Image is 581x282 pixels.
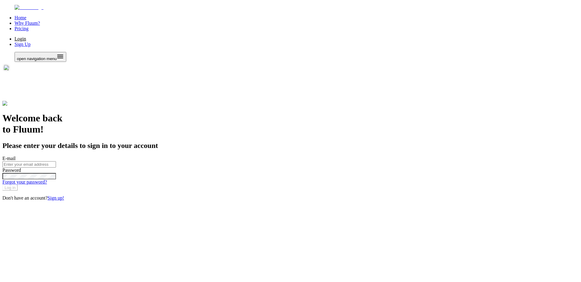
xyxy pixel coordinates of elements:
[15,36,26,41] a: Login
[15,42,31,47] a: Sign Up
[2,179,47,184] a: Forgot your password?
[17,56,57,61] span: open navigation menu
[2,168,21,173] span: Password
[2,195,579,201] p: Don't have an account?
[2,142,579,150] h2: Please enter your details to sign in to your account
[2,113,579,135] h1: Welcome back to Fluum!
[15,15,26,20] a: Home
[15,52,66,62] button: Open menu
[2,185,18,191] button: Log in
[2,173,56,179] input: Password
[2,161,56,168] input: E-mail
[2,156,16,161] span: E-mail
[48,195,64,200] a: Sign up!
[15,21,40,26] a: Why Fluum?
[2,101,30,106] img: Fluum logo
[15,26,28,31] a: Pricing
[15,5,44,10] img: Fluum Logo
[1,65,38,102] img: Fluum Duck sticker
